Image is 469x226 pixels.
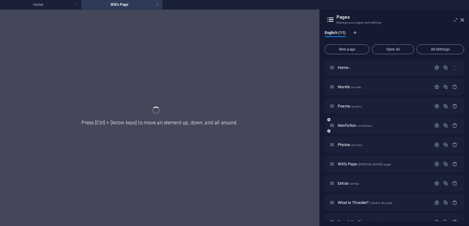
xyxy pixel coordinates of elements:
div: Duplicate [443,123,448,128]
div: Newsletter Sign-up/newsletter-sign-up [336,220,431,224]
button: All Settings [416,44,464,54]
span: /what-is-thunder [369,201,392,205]
div: Duplicate [443,104,448,109]
div: Novels/novels [336,85,431,89]
div: Settings [434,200,439,205]
div: Duplicate [443,219,448,224]
div: Settings [434,84,439,89]
span: English (11) [325,29,346,38]
h2: Pages [336,14,464,20]
span: /[PERSON_NAME]-page [358,163,391,166]
div: Language Tabs [325,30,464,42]
span: Click to open page [338,65,350,70]
div: Duplicate [443,84,448,89]
div: Remove [452,161,457,167]
div: Duplicate [443,161,448,167]
div: Settings [434,104,439,109]
div: Will's Page/[PERSON_NAME]-page [336,162,431,166]
div: Settings [434,65,439,70]
span: Will's Page [338,162,391,166]
div: The startpage cannot be deleted [452,65,457,70]
div: Settings [434,161,439,167]
div: Duplicate [443,200,448,205]
div: Settings [434,123,439,128]
div: Duplicate [443,181,448,186]
span: Click to open page [338,200,392,205]
div: Duplicate [443,65,448,70]
span: / [349,66,350,70]
div: Remove [452,219,457,224]
span: /newsletter-sign-up [372,220,399,224]
span: /photos [351,143,362,147]
div: Settings [434,142,439,147]
span: Click to open page [338,142,362,147]
span: New page [327,47,367,51]
div: Home/ [336,66,431,70]
span: Click to open page [338,181,359,186]
div: Extras/extras [336,181,431,185]
div: Remove [452,104,457,109]
div: Remove [452,200,457,205]
div: Nonfiction/nonfiction [336,123,431,127]
button: New page [325,44,369,54]
div: Remove [452,123,457,128]
h3: Manage your pages and settings [336,20,452,25]
div: Settings [434,219,439,224]
span: /extras [349,182,359,185]
div: Remove [452,84,457,89]
button: Open all [372,44,414,54]
div: Duplicate [443,142,448,147]
h4: Will's Page [81,1,162,8]
span: /nonfiction [357,124,373,127]
span: /poems [351,105,362,108]
span: All Settings [419,47,461,51]
span: Click to open page [338,85,361,89]
span: Open all [375,47,411,51]
div: Remove [452,142,457,147]
div: What is Thunder?/what-is-thunder [336,201,431,205]
div: Poems/poems [336,104,431,108]
div: Settings [434,181,439,186]
div: Photos/photos [336,143,431,147]
span: /novels [351,85,361,89]
span: Nonfiction [338,123,372,128]
span: Click to open page [338,104,362,108]
div: Remove [452,181,457,186]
